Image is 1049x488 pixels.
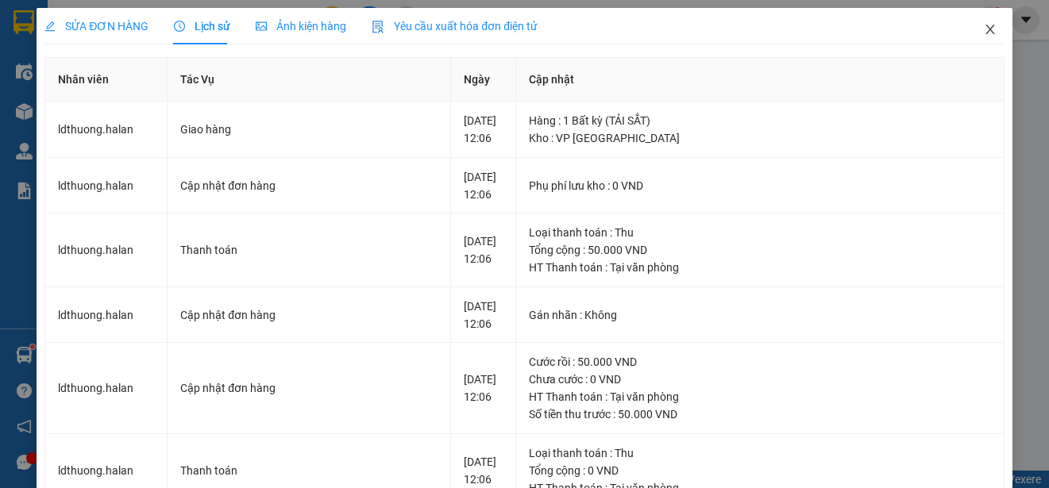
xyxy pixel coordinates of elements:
[516,58,1005,102] th: Cập nhật
[372,21,384,33] img: icon
[464,298,502,332] div: [DATE] 12:06
[45,58,168,102] th: Nhân viên
[45,213,168,287] td: ldthuong.halan
[44,20,148,33] span: SỬA ĐƠN HÀNG
[529,241,991,259] div: Tổng cộng : 50.000 VND
[529,444,991,462] div: Loại thanh toán : Thu
[174,21,185,32] span: clock-circle
[44,21,56,32] span: edit
[256,20,346,33] span: Ảnh kiện hàng
[529,259,991,276] div: HT Thanh toán : Tại văn phòng
[168,58,451,102] th: Tác Vụ
[529,306,991,324] div: Gán nhãn : Không
[180,379,438,397] div: Cập nhật đơn hàng
[45,287,168,344] td: ldthuong.halan
[529,112,991,129] div: Hàng : 1 Bất kỳ (TẢI SẮT)
[464,112,502,147] div: [DATE] 12:06
[45,158,168,214] td: ldthuong.halan
[180,121,438,138] div: Giao hàng
[180,462,438,479] div: Thanh toán
[984,23,997,36] span: close
[529,177,991,194] div: Phụ phí lưu kho : 0 VND
[464,453,502,488] div: [DATE] 12:06
[256,21,267,32] span: picture
[464,168,502,203] div: [DATE] 12:06
[372,20,538,33] span: Yêu cầu xuất hóa đơn điện tử
[529,353,991,371] div: Cước rồi : 50.000 VND
[464,232,502,267] div: [DATE] 12:06
[45,343,168,434] td: ldthuong.halan
[529,388,991,405] div: HT Thanh toán : Tại văn phòng
[529,462,991,479] div: Tổng cộng : 0 VND
[174,20,230,33] span: Lịch sử
[529,224,991,241] div: Loại thanh toán : Thu
[180,306,438,324] div: Cập nhật đơn hàng
[529,129,991,147] div: Kho : VP [GEOGRAPHIC_DATA]
[529,405,991,423] div: Số tiền thu trước : 50.000 VND
[45,102,168,158] td: ldthuong.halan
[451,58,515,102] th: Ngày
[529,371,991,388] div: Chưa cước : 0 VND
[180,241,438,259] div: Thanh toán
[968,8,1012,52] button: Close
[180,177,438,194] div: Cập nhật đơn hàng
[464,371,502,405] div: [DATE] 12:06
